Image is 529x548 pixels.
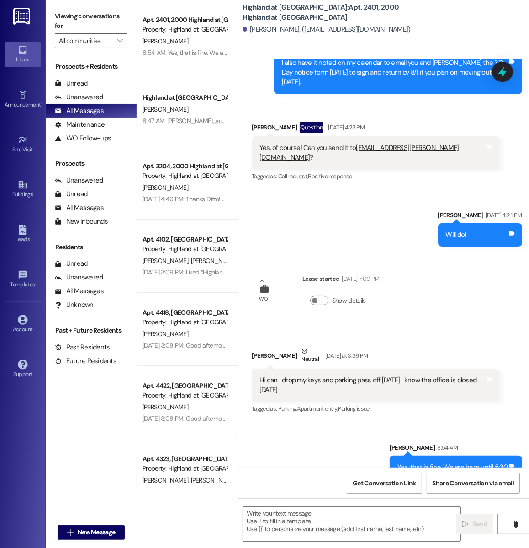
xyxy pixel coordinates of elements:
[512,521,519,528] i: 
[252,170,500,183] div: Tagged as:
[483,210,522,220] div: [DATE] 4:24 PM
[143,25,227,34] div: Property: Highland at [GEOGRAPHIC_DATA]
[446,230,466,240] div: Will do!
[332,296,366,306] label: Show details
[278,405,297,413] span: Parking ,
[143,15,227,25] div: Apt. 2401, 2000 Highland at [GEOGRAPHIC_DATA]
[243,25,411,34] div: [PERSON_NAME]. ([EMAIL_ADDRESS][DOMAIN_NAME])
[462,521,469,528] i: 
[143,403,188,411] span: [PERSON_NAME]
[243,3,425,22] b: Highland at [GEOGRAPHIC_DATA]: Apt. 2401, 2000 Highland at [GEOGRAPHIC_DATA]
[143,93,227,102] div: Highland at [GEOGRAPHIC_DATA]
[326,123,365,132] div: [DATE] 4:23 PM
[143,464,227,473] div: Property: Highland at [GEOGRAPHIC_DATA]
[55,134,111,143] div: WO Follow-ups
[55,176,103,185] div: Unanswered
[338,405,370,413] span: Parking issue
[117,37,122,44] i: 
[143,195,229,203] div: [DATE] 4:46 PM: Thanks Ditto! 🩷
[302,274,379,287] div: Lease started
[143,183,188,192] span: [PERSON_NAME]
[5,357,41,381] a: Support
[55,79,88,88] div: Unread
[143,171,227,181] div: Property: Highland at [GEOGRAPHIC_DATA]
[252,346,500,369] div: [PERSON_NAME]
[143,105,188,113] span: [PERSON_NAME]
[300,122,324,133] div: Question
[55,343,110,352] div: Past Residents
[143,391,227,400] div: Property: Highland at [GEOGRAPHIC_DATA]
[297,405,338,413] span: Apartment entry ,
[252,402,500,415] div: Tagged as:
[46,242,137,252] div: Residents
[143,37,188,45] span: [PERSON_NAME]
[390,443,522,456] div: [PERSON_NAME]
[5,177,41,202] a: Buildings
[143,330,188,338] span: [PERSON_NAME]
[259,143,459,162] a: [EMAIL_ADDRESS][PERSON_NAME][DOMAIN_NAME]
[252,122,500,136] div: [PERSON_NAME]
[300,346,321,365] div: Neutral
[35,280,37,286] span: •
[55,217,108,226] div: New Inbounds
[143,381,227,391] div: Apt. 4422, [GEOGRAPHIC_DATA] at [GEOGRAPHIC_DATA]
[143,257,191,265] span: [PERSON_NAME]
[191,476,237,484] span: [PERSON_NAME]
[5,132,41,157] a: Site Visit •
[397,462,508,472] div: Yes, that is fine. We are here until 5:30
[58,525,125,540] button: New Message
[143,454,227,464] div: Apt. 4323, [GEOGRAPHIC_DATA] at [GEOGRAPHIC_DATA]
[55,356,116,366] div: Future Residents
[5,42,41,67] a: Inbox
[143,161,227,171] div: Apt. 3204, 3000 Highland at [GEOGRAPHIC_DATA]
[259,143,485,163] div: Yes, of course! Can you send it to ?
[55,259,88,269] div: Unread
[46,62,137,71] div: Prospects + Residents
[353,478,416,488] span: Get Conversation Link
[55,286,104,296] div: All Messages
[55,92,103,102] div: Unanswered
[308,172,352,180] span: Positive response
[41,100,42,107] span: •
[191,257,237,265] span: [PERSON_NAME]
[5,222,41,247] a: Leads
[55,106,104,116] div: All Messages
[143,476,191,484] span: [PERSON_NAME]
[46,159,137,168] div: Prospects
[435,443,458,452] div: 8:54 AM
[55,189,88,199] div: Unread
[143,48,268,57] div: 8:54 AM: Yes, that is fine. We are here until 5:30
[55,273,103,282] div: Unanswered
[143,235,227,244] div: Apt. 4102, [GEOGRAPHIC_DATA] at [GEOGRAPHIC_DATA]
[278,172,308,180] span: Call request ,
[67,529,74,536] i: 
[55,300,94,310] div: Unknown
[282,58,508,87] div: I also have it noted on my calendar to email you and [PERSON_NAME] the 30-Day notice form [DATE] ...
[33,145,34,151] span: •
[427,473,520,494] button: Share Conversation via email
[438,210,522,223] div: [PERSON_NAME]
[323,351,368,360] div: [DATE] at 3:36 PM
[78,527,115,537] span: New Message
[433,478,514,488] span: Share Conversation via email
[55,120,105,129] div: Maintenance
[143,117,370,125] div: 8:47 AM: [PERSON_NAME], good morning. We have generated your new lease. Thanks
[5,267,41,292] a: Templates •
[143,244,227,254] div: Property: Highland at [GEOGRAPHIC_DATA]
[259,294,268,304] div: WO
[55,9,127,33] label: Viewing conversations for
[13,8,32,25] img: ResiDesk Logo
[340,274,380,284] div: [DATE] 7:00 PM
[259,376,485,395] div: Hi can I drop my keys and parking pass off [DATE] I know the office is closed [DATE]
[143,308,227,317] div: Apt. 4418, [GEOGRAPHIC_DATA] at [GEOGRAPHIC_DATA]
[347,473,422,494] button: Get Conversation Link
[46,326,137,335] div: Past + Future Residents
[143,317,227,327] div: Property: Highland at [GEOGRAPHIC_DATA]
[5,312,41,337] a: Account
[473,519,487,529] span: Send
[55,203,104,213] div: All Messages
[456,514,493,534] button: Send
[59,33,113,48] input: All communities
